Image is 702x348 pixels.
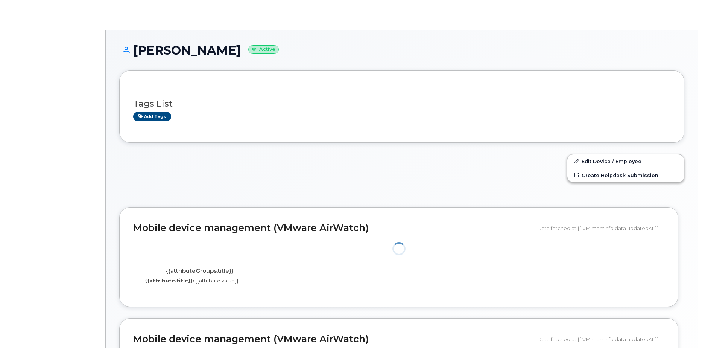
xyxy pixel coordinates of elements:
[567,168,684,182] a: Create Helpdesk Submission
[119,44,684,57] h1: [PERSON_NAME]
[133,334,532,345] h2: Mobile device management (VMware AirWatch)
[538,332,664,346] div: Data fetched at {{ VM.mdmInfo.data.updatedAt }}
[133,223,532,234] h2: Mobile device management (VMware AirWatch)
[195,278,239,284] span: {{attribute.value}}
[145,277,194,284] label: {{attribute.title}}:
[139,268,260,274] h4: {{attributeGroups.title}}
[248,45,279,54] small: Active
[538,221,664,235] div: Data fetched at {{ VM.mdmInfo.data.updatedAt }}
[133,112,171,121] a: Add tags
[133,99,670,108] h3: Tags List
[567,154,684,168] a: Edit Device / Employee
